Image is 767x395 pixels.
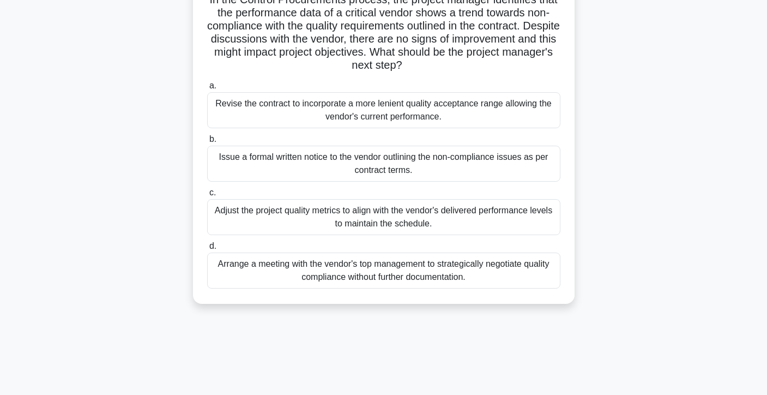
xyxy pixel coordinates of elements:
[209,134,216,143] span: b.
[207,253,560,289] div: Arrange a meeting with the vendor's top management to strategically negotiate quality compliance ...
[207,146,560,182] div: Issue a formal written notice to the vendor outlining the non-compliance issues as per contract t...
[209,188,216,197] span: c.
[209,241,216,250] span: d.
[207,199,560,235] div: Adjust the project quality metrics to align with the vendor's delivered performance levels to mai...
[207,92,560,128] div: Revise the contract to incorporate a more lenient quality acceptance range allowing the vendor's ...
[209,81,216,90] span: a.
